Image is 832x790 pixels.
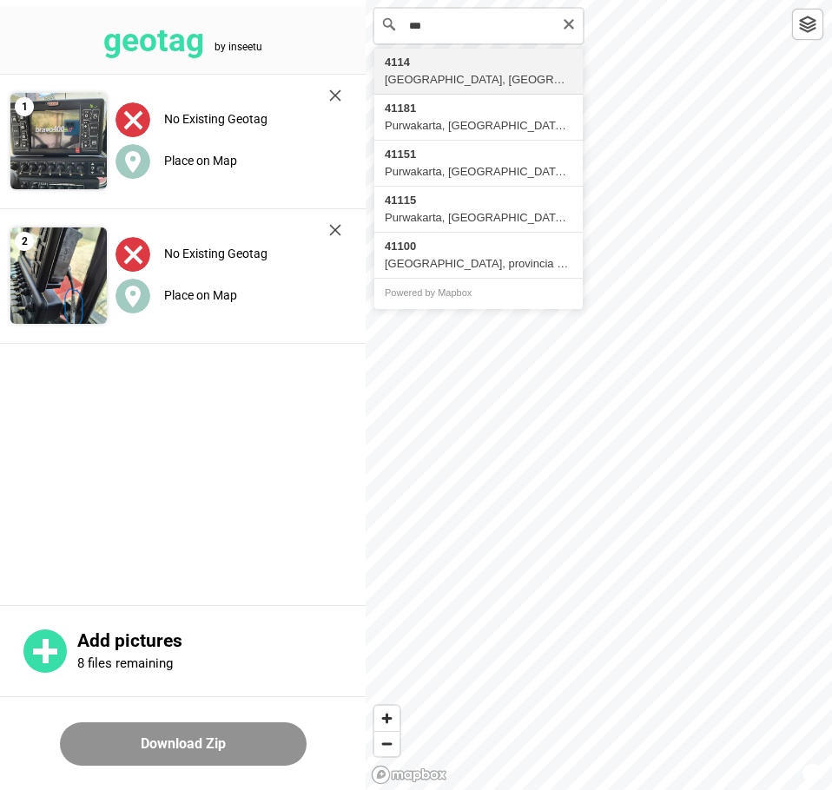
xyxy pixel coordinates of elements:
span: 1 [15,97,34,116]
img: Z [10,227,107,324]
div: 41115 [385,192,572,209]
img: uploadImagesAlt [116,237,150,272]
div: [GEOGRAPHIC_DATA], provincia di [GEOGRAPHIC_DATA], [GEOGRAPHIC_DATA] [385,255,572,273]
div: 41100 [385,238,572,255]
button: Toggle attribution [802,764,823,785]
div: Purwakarta, [GEOGRAPHIC_DATA], [GEOGRAPHIC_DATA] [385,117,572,135]
span: Zoom out [374,732,399,756]
div: Purwakarta, [GEOGRAPHIC_DATA], [GEOGRAPHIC_DATA] [385,209,572,227]
p: Add pictures [77,630,366,652]
label: Place on Map [164,154,237,168]
tspan: geotag [103,22,204,59]
div: 4114 [385,54,572,71]
div: Purwakarta, [GEOGRAPHIC_DATA], [GEOGRAPHIC_DATA] [385,163,572,181]
div: [GEOGRAPHIC_DATA], [GEOGRAPHIC_DATA], [GEOGRAPHIC_DATA] [385,71,572,89]
img: cross [329,89,341,102]
p: 8 files remaining [77,655,173,671]
label: No Existing Geotag [164,112,267,126]
button: Clear [562,15,576,31]
button: Download Zip [60,722,307,766]
label: Place on Map [164,288,237,302]
a: Mapbox logo [371,765,447,785]
img: uploadImagesAlt [116,102,150,137]
div: 41181 [385,100,572,117]
img: toggleLayer [799,16,816,33]
img: cross [329,224,341,236]
label: No Existing Geotag [164,247,267,260]
tspan: by inseetu [215,41,262,53]
div: 41151 [385,146,572,163]
button: Zoom in [374,706,399,731]
span: 2 [15,232,34,251]
input: Ricerca [374,9,583,43]
a: Powered by Mapbox [385,287,472,298]
img: 9k= [10,93,107,189]
button: Zoom out [374,731,399,756]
